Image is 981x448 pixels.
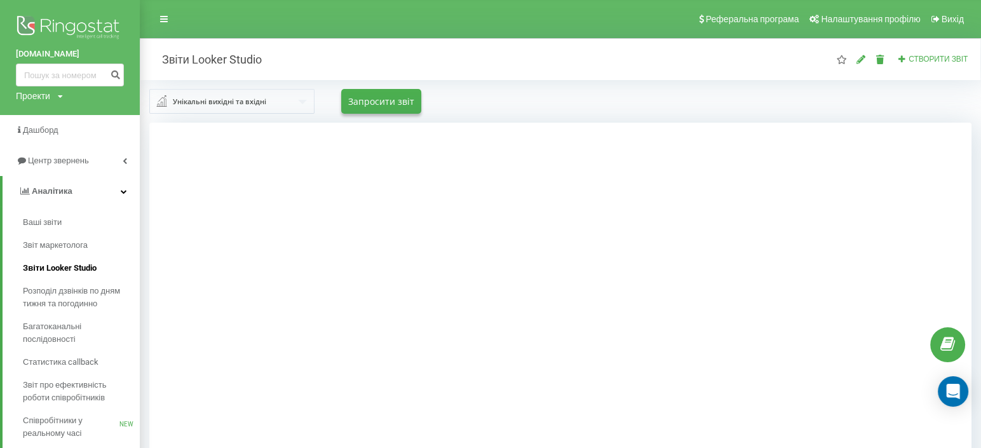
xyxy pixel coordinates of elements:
[938,376,968,407] div: Open Intercom Messenger
[23,125,58,135] span: Дашборд
[16,90,50,102] div: Проекти
[894,54,971,65] button: Створити звіт
[341,89,421,114] button: Запросити звіт
[23,285,133,310] span: Розподіл дзвінків по дням тижня та погодинно
[23,356,98,369] span: Статистика callback
[16,48,124,60] a: [DOMAIN_NAME]
[836,55,847,64] i: Цей звіт буде завантажений першим при відкритті "Звіти Looker Studio". Ви можете призначити будь-...
[23,320,133,346] span: Багатоканальні послідовності
[706,14,799,24] span: Реферальна програма
[16,13,124,44] img: Ringostat logo
[23,280,140,315] a: Розподіл дзвінків по дням тижня та погодинно
[149,52,262,67] h2: Звіти Looker Studio
[3,176,140,207] a: Аналiтика
[23,409,140,445] a: Співробітники у реальному часіNEW
[898,55,907,62] i: Створити звіт
[23,351,140,374] a: Статистика callback
[23,234,140,257] a: Звіт маркетолога
[23,374,140,409] a: Звіт про ефективність роботи співробітників
[16,64,124,86] input: Пошук за номером
[28,156,89,165] span: Центр звернень
[173,95,266,109] div: Унікальні вихідні та вхідні
[942,14,964,24] span: Вихід
[875,55,886,64] i: Видалити звіт
[23,211,140,234] a: Ваші звіти
[23,239,88,252] span: Звіт маркетолога
[909,55,968,64] span: Створити звіт
[23,414,119,440] span: Співробітники у реальному часі
[23,262,97,275] span: Звіти Looker Studio
[821,14,920,24] span: Налаштування профілю
[23,216,62,229] span: Ваші звіти
[23,379,133,404] span: Звіт про ефективність роботи співробітників
[856,55,867,64] i: Редагувати звіт
[23,257,140,280] a: Звіти Looker Studio
[32,186,72,196] span: Аналiтика
[23,315,140,351] a: Багатоканальні послідовності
